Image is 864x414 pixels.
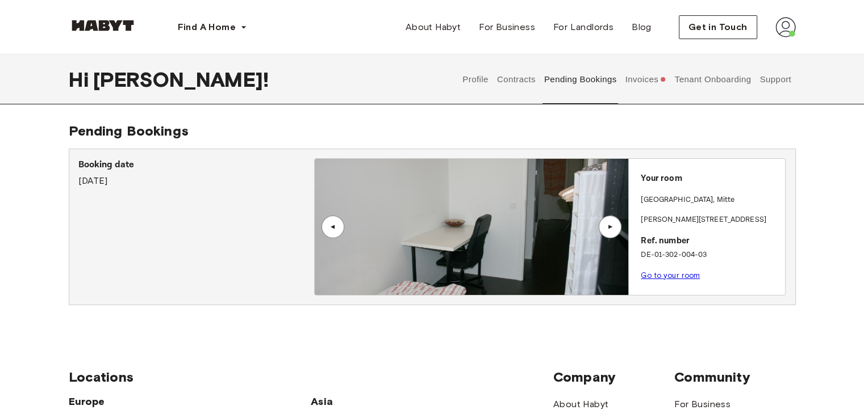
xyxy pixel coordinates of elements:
[470,16,544,39] a: For Business
[69,20,137,31] img: Habyt
[641,214,780,226] p: [PERSON_NAME][STREET_ADDRESS]
[69,369,553,386] span: Locations
[69,122,189,139] span: Pending Bookings
[623,16,661,39] a: Blog
[311,395,432,408] span: Asia
[775,17,796,37] img: avatar
[542,54,618,104] button: Pending Bookings
[495,54,537,104] button: Contracts
[641,250,780,261] p: DE-01-302-004-03
[679,15,757,39] button: Get in Touch
[78,158,314,188] div: [DATE]
[169,16,256,39] button: Find A Home
[673,54,753,104] button: Tenant Onboarding
[479,20,535,34] span: For Business
[632,20,652,34] span: Blog
[641,235,780,248] p: Ref. number
[624,54,667,104] button: Invoices
[69,395,311,408] span: Europe
[315,159,628,295] img: Image of the room
[758,54,793,104] button: Support
[688,20,748,34] span: Get in Touch
[641,195,734,206] p: [GEOGRAPHIC_DATA] , Mitte
[69,67,93,91] span: Hi
[674,369,795,386] span: Community
[458,54,796,104] div: user profile tabs
[396,16,470,39] a: About Habyt
[78,158,314,172] p: Booking date
[604,223,616,230] div: ▲
[641,172,780,185] p: Your room
[544,16,623,39] a: For Landlords
[674,398,731,411] a: For Business
[406,20,461,34] span: About Habyt
[327,223,339,230] div: ▲
[553,369,674,386] span: Company
[553,398,608,411] a: About Habyt
[178,20,236,34] span: Find A Home
[461,54,490,104] button: Profile
[641,271,700,280] a: Go to your room
[553,20,613,34] span: For Landlords
[93,67,269,91] span: [PERSON_NAME] !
